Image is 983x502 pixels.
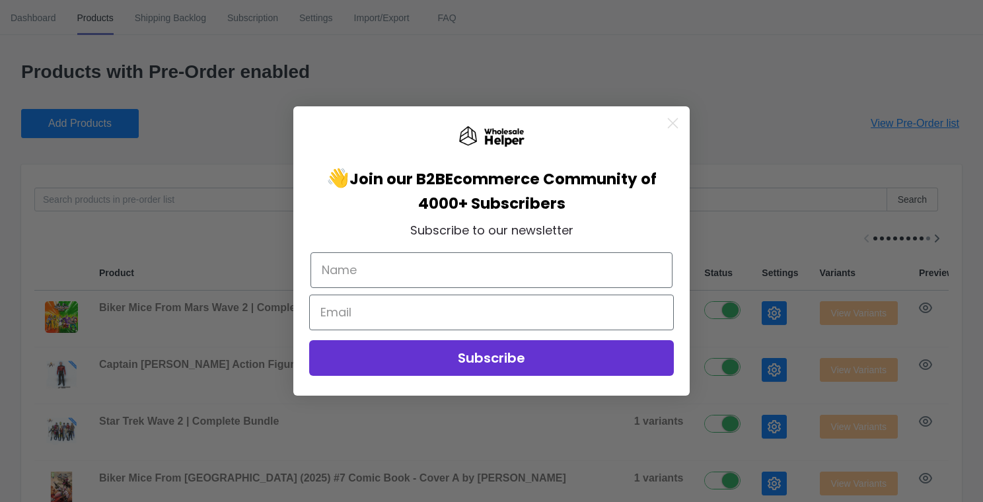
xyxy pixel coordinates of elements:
[418,168,657,214] span: Ecommerce Community of 4000+ Subscribers
[326,165,445,191] span: 👋
[310,252,673,288] input: Name
[349,168,445,190] span: Join our B2B
[309,340,674,376] button: Subscribe
[458,126,525,147] img: Wholesale Helper Logo
[661,112,684,135] button: Close dialog
[309,295,674,330] input: Email
[410,222,573,238] span: Subscribe to our newsletter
